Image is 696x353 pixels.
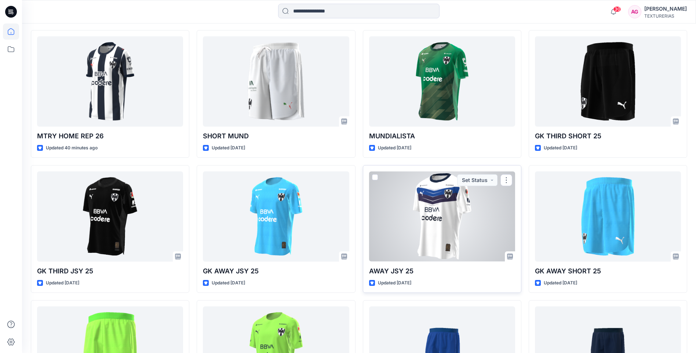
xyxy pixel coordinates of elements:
div: TEXTURERIAS [644,13,687,19]
a: SHORT MUND [203,36,349,126]
p: Updated [DATE] [46,279,79,287]
div: [PERSON_NAME] [644,4,687,13]
p: MUNDIALISTA [369,131,515,141]
a: MUNDIALISTA [369,36,515,126]
p: Updated [DATE] [212,279,245,287]
p: Updated [DATE] [544,144,577,152]
a: GK THIRD JSY 25 [37,171,183,261]
p: GK AWAY JSY 25 [203,266,349,276]
a: AWAY JSY 25 [369,171,515,261]
p: Updated [DATE] [544,279,577,287]
p: AWAY JSY 25 [369,266,515,276]
p: GK THIRD SHORT 25 [535,131,681,141]
div: AG [628,5,641,18]
a: GK AWAY JSY 25 [203,171,349,261]
a: GK AWAY SHORT 25 [535,171,681,261]
a: MTRY HOME REP 26 [37,36,183,126]
p: Updated [DATE] [378,144,411,152]
p: GK AWAY SHORT 25 [535,266,681,276]
a: GK THIRD SHORT 25 [535,36,681,126]
p: Updated [DATE] [212,144,245,152]
p: Updated [DATE] [378,279,411,287]
p: MTRY HOME REP 26 [37,131,183,141]
p: GK THIRD JSY 25 [37,266,183,276]
p: Updated 40 minutes ago [46,144,98,152]
span: 30 [613,6,621,12]
p: SHORT MUND [203,131,349,141]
